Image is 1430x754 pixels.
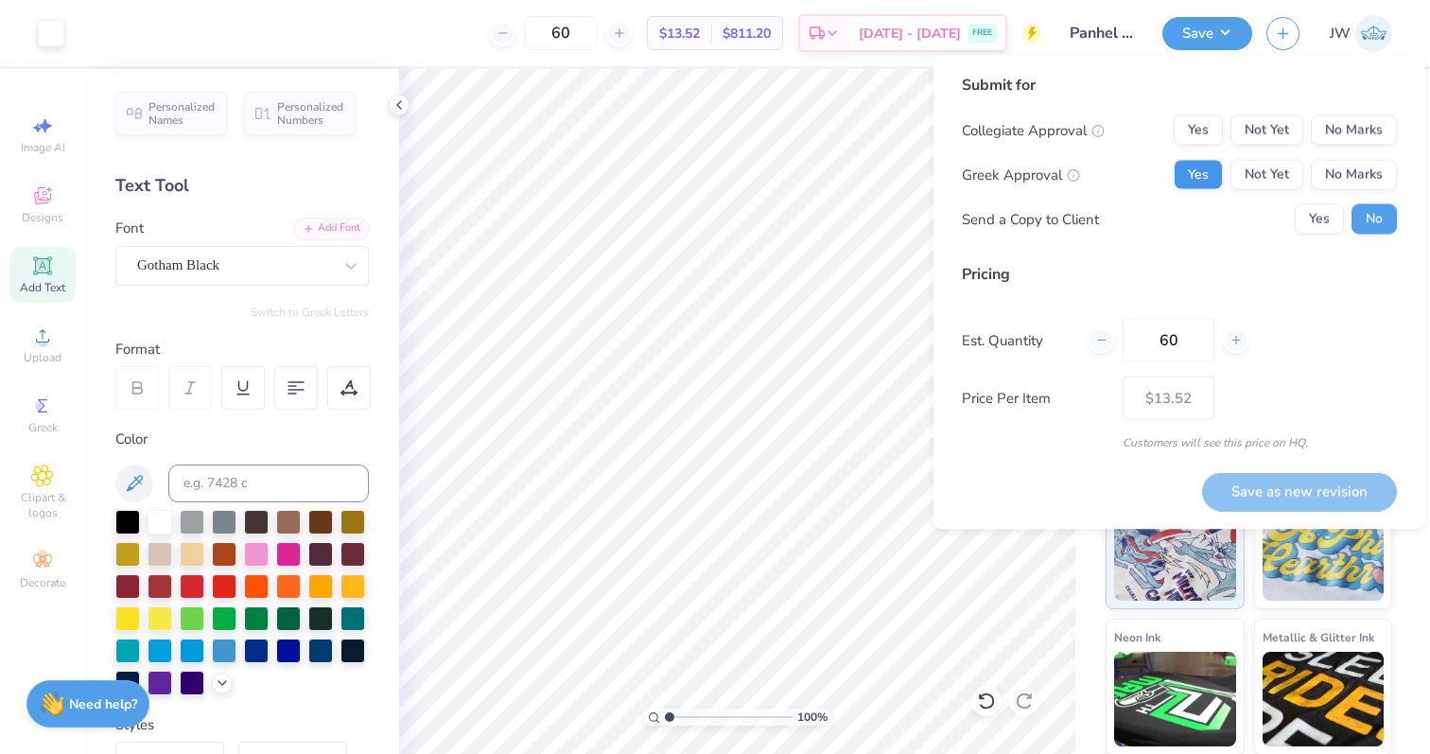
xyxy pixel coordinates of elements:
[797,709,828,726] span: 100 %
[115,173,369,199] div: Text Tool
[28,420,58,435] span: Greek
[962,434,1397,451] div: Customers will see this price on HQ.
[1263,652,1385,746] img: Metallic & Glitter Ink
[962,387,1108,409] label: Price Per Item
[168,465,369,502] input: e.g. 7428 c
[859,24,961,44] span: [DATE] - [DATE]
[1162,17,1252,50] button: Save
[962,74,1397,96] div: Submit for
[20,280,65,295] span: Add Text
[962,263,1397,286] div: Pricing
[1123,319,1214,362] input: – –
[1330,23,1351,44] span: JW
[1055,14,1148,52] input: Untitled Design
[723,24,771,44] span: $811.20
[1114,652,1236,746] img: Neon Ink
[1330,15,1392,52] a: JW
[277,100,344,127] span: Personalized Numbers
[251,305,369,320] button: Switch to Greek Letters
[1355,15,1392,52] img: Jane White
[659,24,700,44] span: $13.52
[20,575,65,590] span: Decorate
[21,140,65,155] span: Image AI
[1114,506,1236,601] img: Standard
[972,26,992,40] span: FREE
[1263,506,1385,601] img: Puff Ink
[1263,627,1374,647] span: Metallic & Glitter Ink
[1311,115,1397,146] button: No Marks
[962,119,1105,141] div: Collegiate Approval
[1311,160,1397,190] button: No Marks
[1174,115,1223,146] button: Yes
[1174,160,1223,190] button: Yes
[22,210,63,225] span: Designs
[1114,627,1160,647] span: Neon Ink
[9,490,76,520] span: Clipart & logos
[69,695,137,713] strong: Need help?
[115,714,369,736] div: Styles
[962,208,1099,230] div: Send a Copy to Client
[1230,160,1303,190] button: Not Yet
[962,329,1074,351] label: Est. Quantity
[1230,115,1303,146] button: Not Yet
[115,429,369,450] div: Color
[148,100,216,127] span: Personalized Names
[115,218,144,239] label: Font
[115,339,371,360] div: Format
[962,164,1080,185] div: Greek Approval
[524,16,598,50] input: – –
[294,218,369,239] div: Add Font
[1295,204,1344,235] button: Yes
[24,350,61,365] span: Upload
[1352,204,1397,235] button: No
